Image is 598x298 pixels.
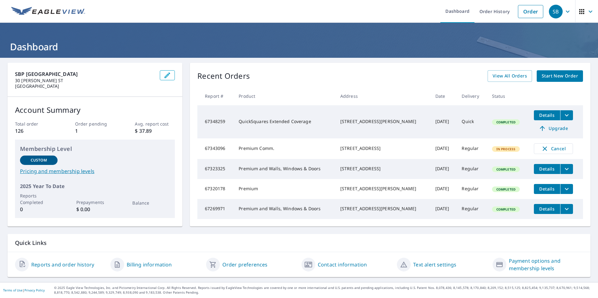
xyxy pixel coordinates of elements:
p: Avg. report cost [135,121,175,127]
a: Text alert settings [413,261,456,268]
a: Reports and order history [31,261,94,268]
span: Details [538,112,556,118]
button: detailsBtn-67320178 [534,184,560,194]
span: Details [538,186,556,192]
a: Contact information [318,261,367,268]
a: Order [518,5,543,18]
td: Premium and Walls, Windows & Doors [234,199,335,219]
a: Payment options and membership levels [509,257,583,272]
td: 67348259 [197,105,234,138]
p: Balance [132,200,170,206]
td: [DATE] [430,138,457,159]
p: Recent Orders [197,70,250,82]
div: SB [549,5,563,18]
td: Regular [457,159,487,179]
td: Regular [457,138,487,159]
button: filesDropdownBtn-67323325 [560,164,573,174]
td: Premium [234,179,335,199]
p: | [3,288,45,292]
p: 126 [15,127,55,135]
td: [DATE] [430,199,457,219]
a: View All Orders [488,70,532,82]
th: Address [335,87,430,105]
td: Regular [457,179,487,199]
span: In Process [493,147,519,151]
p: Custom [31,157,47,163]
td: QuickSquares Extended Coverage [234,105,335,138]
p: Total order [15,121,55,127]
a: Privacy Policy [24,288,45,292]
a: Start New Order [537,70,583,82]
div: [STREET_ADDRESS] [340,166,425,172]
p: SBP [GEOGRAPHIC_DATA] [15,70,155,78]
span: Completed [493,187,519,191]
td: 67323325 [197,159,234,179]
td: Premium and Walls, Windows & Doors [234,159,335,179]
button: filesDropdownBtn-67269971 [560,204,573,214]
td: 67269971 [197,199,234,219]
td: 67343096 [197,138,234,159]
td: [DATE] [430,159,457,179]
p: Membership Level [20,145,170,153]
p: Order pending [75,121,115,127]
th: Date [430,87,457,105]
span: Cancel [540,145,566,152]
p: Reports Completed [20,192,58,206]
button: Cancel [534,143,573,154]
button: filesDropdownBtn-67320178 [560,184,573,194]
span: Details [538,206,556,212]
span: Completed [493,167,519,171]
td: [DATE] [430,179,457,199]
h1: Dashboard [8,40,590,53]
button: detailsBtn-67269971 [534,204,560,214]
td: [DATE] [430,105,457,138]
button: detailsBtn-67323325 [534,164,560,174]
p: Quick Links [15,239,583,247]
td: 67320178 [197,179,234,199]
p: Prepayments [76,199,114,206]
span: Completed [493,207,519,211]
th: Report # [197,87,234,105]
a: Terms of Use [3,288,23,292]
p: 1 [75,127,115,135]
p: [GEOGRAPHIC_DATA] [15,83,155,89]
button: filesDropdownBtn-67348259 [560,110,573,120]
div: [STREET_ADDRESS][PERSON_NAME] [340,206,425,212]
p: 0 [20,206,58,213]
th: Product [234,87,335,105]
p: $ 0.00 [76,206,114,213]
div: [STREET_ADDRESS][PERSON_NAME] [340,118,425,125]
span: Upgrade [538,125,569,132]
td: Premium Comm. [234,138,335,159]
p: 2025 Year To Date [20,182,170,190]
a: Billing information [127,261,172,268]
p: 30 [PERSON_NAME] ST [15,78,155,83]
img: EV Logo [11,7,85,16]
a: Upgrade [534,123,573,133]
p: $ 37.89 [135,127,175,135]
p: © 2025 Eagle View Technologies, Inc. and Pictometry International Corp. All Rights Reserved. Repo... [54,286,595,295]
td: Regular [457,199,487,219]
span: Details [538,166,556,172]
th: Delivery [457,87,487,105]
p: Account Summary [15,104,175,116]
th: Status [487,87,529,105]
span: View All Orders [493,72,527,80]
a: Order preferences [222,261,268,268]
div: [STREET_ADDRESS][PERSON_NAME] [340,186,425,192]
button: detailsBtn-67348259 [534,110,560,120]
span: Start New Order [542,72,578,80]
td: Quick [457,105,487,138]
a: Pricing and membership levels [20,167,170,175]
span: Completed [493,120,519,124]
div: [STREET_ADDRESS] [340,145,425,151]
